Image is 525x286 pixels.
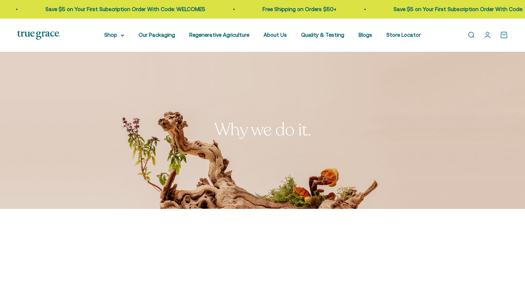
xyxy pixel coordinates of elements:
[359,32,372,38] a: Blogs
[104,31,124,39] summary: Shop
[301,32,344,38] a: Quality & Testing
[139,32,175,38] a: Our Packaging
[214,118,311,141] split-lines: Why we do it.
[386,32,421,38] a: Store Locator
[264,32,287,38] a: About Us
[189,32,249,38] a: Regenerative Agriculture
[146,6,220,12] a: Free Shipping on Orders $50+
[277,5,437,14] p: Save $5 on Your First Subscription Order With Code: WELCOME5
